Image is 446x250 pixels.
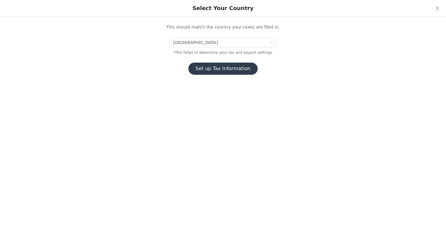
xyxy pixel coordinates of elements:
[124,50,322,55] p: *This helps to determine your tax and payout settings.
[269,41,273,45] i: icon: down
[192,5,253,12] div: Select Your Country
[124,24,322,30] p: This should match the country your taxes are filed in.
[435,6,440,11] i: icon: close
[188,63,258,75] button: Set up Tax Information
[173,38,218,47] div: United States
